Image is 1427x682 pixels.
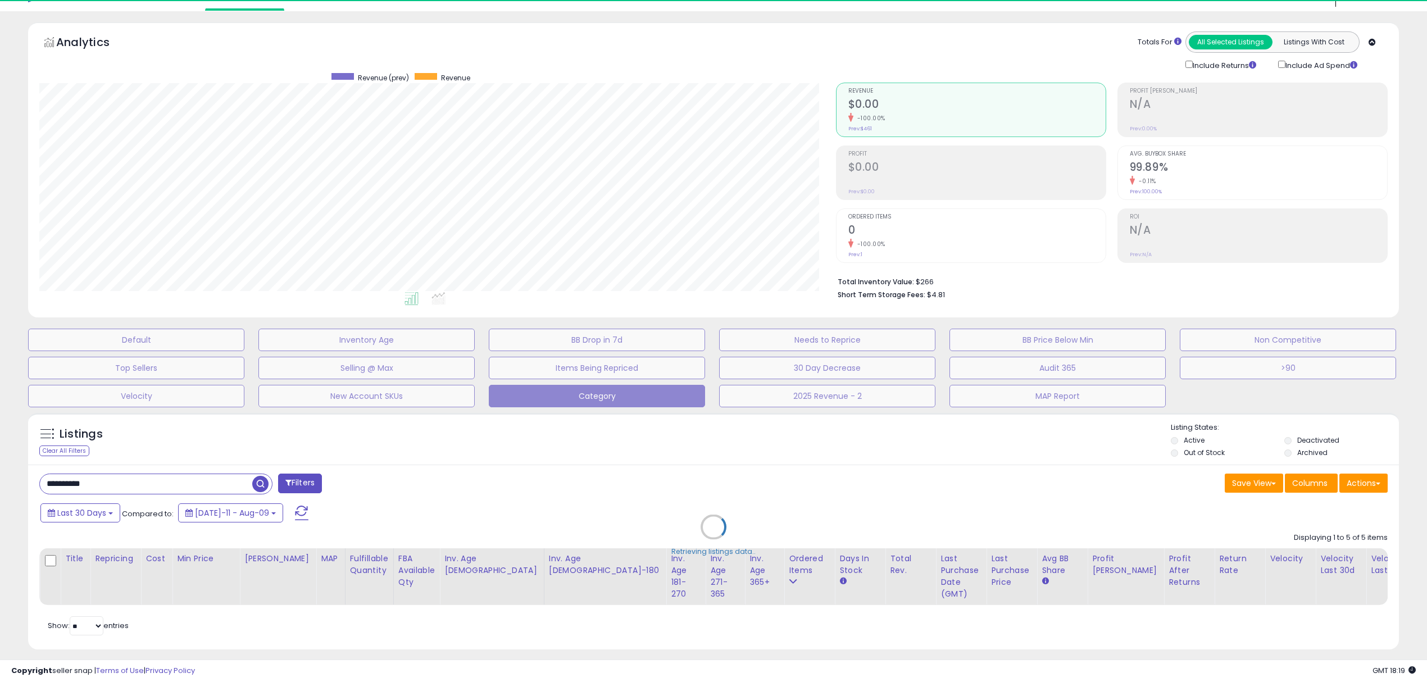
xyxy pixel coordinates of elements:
[848,88,1106,94] span: Revenue
[719,385,935,407] button: 2025 Revenue - 2
[927,289,945,300] span: $4.81
[1130,151,1387,157] span: Avg. Buybox Share
[1189,35,1273,49] button: All Selected Listings
[1130,161,1387,176] h2: 99.89%
[441,73,470,83] span: Revenue
[56,34,131,53] h5: Analytics
[719,329,935,351] button: Needs to Reprice
[11,666,195,676] div: seller snap | |
[1180,329,1396,351] button: Non Competitive
[28,329,244,351] button: Default
[96,665,144,676] a: Terms of Use
[848,188,875,195] small: Prev: $0.00
[1373,665,1416,676] span: 2025-09-9 18:19 GMT
[838,274,1380,288] li: $266
[11,665,52,676] strong: Copyright
[489,329,705,351] button: BB Drop in 7d
[1130,224,1387,239] h2: N/A
[1130,125,1157,132] small: Prev: 0.00%
[853,240,885,248] small: -100.00%
[1180,357,1396,379] button: >90
[1130,188,1162,195] small: Prev: 100.00%
[671,547,756,557] div: Retrieving listings data..
[1270,58,1375,71] div: Include Ad Spend
[1272,35,1356,49] button: Listings With Cost
[848,251,862,258] small: Prev: 1
[489,385,705,407] button: Category
[719,357,935,379] button: 30 Day Decrease
[949,385,1166,407] button: MAP Report
[848,125,872,132] small: Prev: $461
[1130,214,1387,220] span: ROI
[28,357,244,379] button: Top Sellers
[838,277,914,287] b: Total Inventory Value:
[258,329,475,351] button: Inventory Age
[838,290,925,299] b: Short Term Storage Fees:
[1138,37,1181,48] div: Totals For
[848,161,1106,176] h2: $0.00
[358,73,409,83] span: Revenue (prev)
[1177,58,1270,71] div: Include Returns
[1130,88,1387,94] span: Profit [PERSON_NAME]
[949,329,1166,351] button: BB Price Below Min
[848,151,1106,157] span: Profit
[1130,98,1387,113] h2: N/A
[1135,177,1156,185] small: -0.11%
[853,114,885,122] small: -100.00%
[489,357,705,379] button: Items Being Repriced
[146,665,195,676] a: Privacy Policy
[258,385,475,407] button: New Account SKUs
[1130,251,1152,258] small: Prev: N/A
[28,385,244,407] button: Velocity
[258,357,475,379] button: Selling @ Max
[848,224,1106,239] h2: 0
[949,357,1166,379] button: Audit 365
[848,214,1106,220] span: Ordered Items
[848,98,1106,113] h2: $0.00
